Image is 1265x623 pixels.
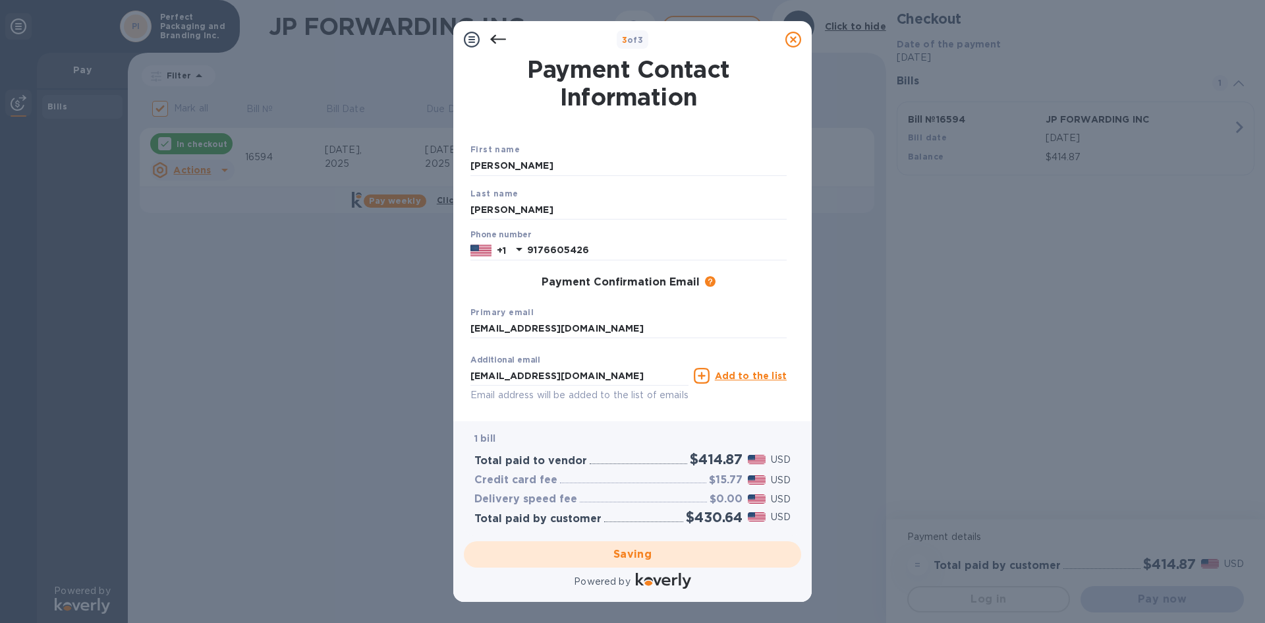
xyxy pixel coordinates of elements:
[622,35,644,45] b: of 3
[686,509,743,525] h2: $430.64
[470,319,787,339] input: Enter your primary name
[748,475,766,485] img: USD
[771,510,791,524] p: USD
[710,493,743,506] h3: $0.00
[636,573,691,589] img: Logo
[527,241,787,260] input: Enter your phone number
[470,200,787,220] input: Enter your last name
[470,307,534,317] b: Primary email
[470,388,689,403] p: Email address will be added to the list of emails
[771,473,791,487] p: USD
[771,492,791,506] p: USD
[690,451,743,467] h2: $414.87
[470,144,520,154] b: First name
[748,512,766,521] img: USD
[709,474,743,487] h3: $15.77
[474,493,577,506] h3: Delivery speed fee
[748,494,766,504] img: USD
[474,474,557,487] h3: Credit card fee
[470,231,531,239] label: Phone number
[470,357,540,365] label: Additional email
[622,35,627,45] span: 3
[771,453,791,467] p: USD
[474,513,602,525] h3: Total paid by customer
[470,366,689,386] input: Enter additional email
[542,276,700,289] h3: Payment Confirmation Email
[474,433,495,444] b: 1 bill
[470,156,787,176] input: Enter your first name
[474,455,587,467] h3: Total paid to vendor
[497,244,506,257] p: +1
[715,371,787,381] u: Add to the list
[748,455,766,464] img: USD
[574,575,630,589] p: Powered by
[470,243,492,258] img: US
[470,189,519,198] b: Last name
[470,55,787,111] h1: Payment Contact Information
